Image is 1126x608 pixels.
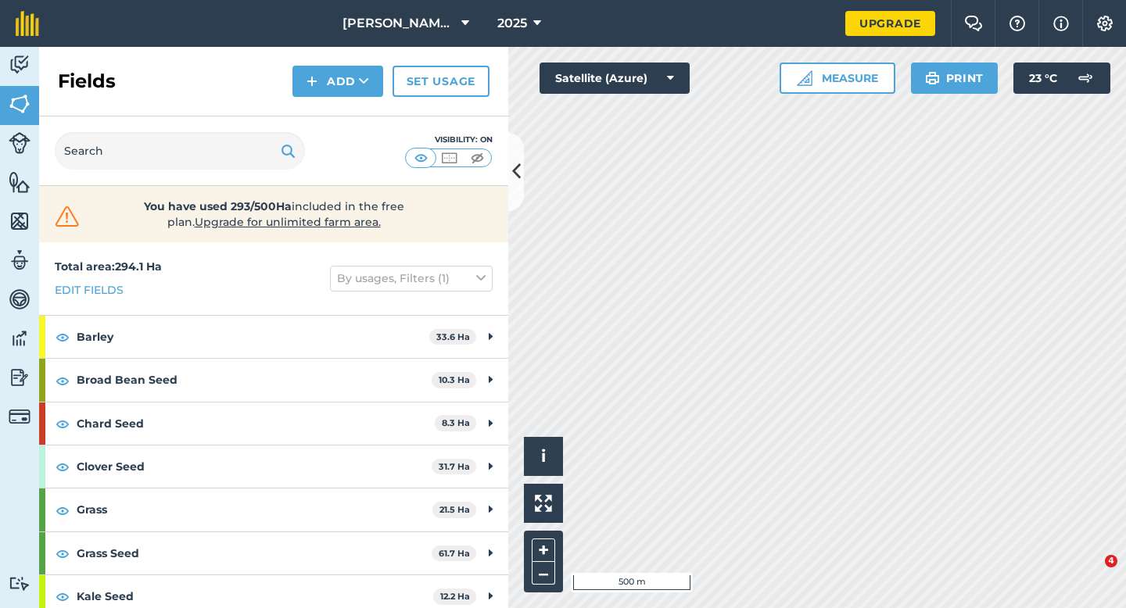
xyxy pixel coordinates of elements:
[436,331,470,342] strong: 33.6 Ha
[1029,63,1057,94] span: 23 ° C
[1070,63,1101,94] img: svg+xml;base64,PD94bWwgdmVyc2lvbj0iMS4wIiBlbmNvZGluZz0idXRmLTgiPz4KPCEtLSBHZW5lcmF0b3I6IEFkb2JlIE...
[1073,555,1110,592] iframe: Intercom live chat
[911,63,999,94] button: Print
[535,495,552,512] img: Four arrows, one pointing top left, one top right, one bottom right and the last bottom left
[541,446,546,466] span: i
[330,266,493,291] button: By usages, Filters (1)
[9,53,30,77] img: svg+xml;base64,PD94bWwgdmVyc2lvbj0iMS4wIiBlbmNvZGluZz0idXRmLTgiPz4KPCEtLSBHZW5lcmF0b3I6IEFkb2JlIE...
[56,327,70,346] img: svg+xml;base64,PHN2ZyB4bWxucz0iaHR0cDovL3d3dy53My5vcmcvMjAwMC9zdmciIHdpZHRoPSIxOCIgaGVpZ2h0PSIyNC...
[9,406,30,427] img: svg+xml;base64,PD94bWwgdmVyc2lvbj0iMS4wIiBlbmNvZGluZz0idXRmLTgiPz4KPCEtLSBHZW5lcmF0b3I6IEFkb2JlIE...
[532,538,555,562] button: +
[439,150,459,166] img: svg+xml;base64,PHN2ZyB4bWxucz0iaHR0cDovL3d3dy53My5vcmcvMjAwMC9zdmciIHdpZHRoPSI1MCIgaGVpZ2h0PSI0MC...
[1008,16,1027,31] img: A question mark icon
[55,132,305,170] input: Search
[439,374,470,385] strong: 10.3 Ha
[532,562,555,585] button: –
[1105,555,1117,567] span: 4
[77,488,432,531] strong: Grass
[9,288,30,311] img: svg+xml;base64,PD94bWwgdmVyc2lvbj0iMS4wIiBlbmNvZGluZz0idXRmLTgiPz4KPCEtLSBHZW5lcmF0b3I6IEFkb2JlIE...
[56,457,70,476] img: svg+xml;base64,PHN2ZyB4bWxucz0iaHR0cDovL3d3dy53My5vcmcvMjAwMC9zdmciIHdpZHRoPSIxOCIgaGVpZ2h0PSIyNC...
[52,205,83,228] img: svg+xml;base64,PHN2ZyB4bWxucz0iaHR0cDovL3d3dy53My5vcmcvMjAwMC9zdmciIHdpZHRoPSIzMiIgaGVpZ2h0PSIzMC...
[845,11,935,36] a: Upgrade
[55,259,162,274] strong: Total area : 294.1 Ha
[39,359,508,401] div: Broad Bean Seed10.3 Ha
[56,501,70,520] img: svg+xml;base64,PHN2ZyB4bWxucz0iaHR0cDovL3d3dy53My5vcmcvMjAwMC9zdmciIHdpZHRoPSIxOCIgaGVpZ2h0PSIyNC...
[9,327,30,350] img: svg+xml;base64,PD94bWwgdmVyc2lvbj0iMS4wIiBlbmNvZGluZz0idXRmLTgiPz4KPCEtLSBHZW5lcmF0b3I6IEFkb2JlIE...
[440,591,470,602] strong: 12.2 Ha
[16,11,39,36] img: fieldmargin Logo
[56,414,70,433] img: svg+xml;base64,PHN2ZyB4bWxucz0iaHR0cDovL3d3dy53My5vcmcvMjAwMC9zdmciIHdpZHRoPSIxOCIgaGVpZ2h0PSIyNC...
[439,461,470,472] strong: 31.7 Ha
[1013,63,1110,94] button: 23 °C
[1053,14,1069,33] img: svg+xml;base64,PHN2ZyB4bWxucz0iaHR0cDovL3d3dy53My5vcmcvMjAwMC9zdmciIHdpZHRoPSIxNyIgaGVpZ2h0PSIxNy...
[964,16,983,31] img: Two speech bubbles overlapping with the left bubble in the forefront
[39,445,508,488] div: Clover Seed31.7 Ha
[797,70,812,86] img: Ruler icon
[77,445,432,488] strong: Clover Seed
[925,69,940,88] img: svg+xml;base64,PHN2ZyB4bWxucz0iaHR0cDovL3d3dy53My5vcmcvMjAwMC9zdmciIHdpZHRoPSIxOSIgaGVpZ2h0PSIyNC...
[1096,16,1114,31] img: A cog icon
[58,69,116,94] h2: Fields
[195,215,381,229] span: Upgrade for unlimited farm area.
[144,199,292,213] strong: You have used 293/500Ha
[9,170,30,194] img: svg+xml;base64,PHN2ZyB4bWxucz0iaHR0cDovL3d3dy53My5vcmcvMjAwMC9zdmciIHdpZHRoPSI1NiIgaGVpZ2h0PSI2MC...
[540,63,690,94] button: Satellite (Azure)
[9,249,30,272] img: svg+xml;base64,PD94bWwgdmVyc2lvbj0iMS4wIiBlbmNvZGluZz0idXRmLTgiPz4KPCEtLSBHZW5lcmF0b3I6IEFkb2JlIE...
[39,402,508,445] div: Chard Seed8.3 Ha
[9,576,30,591] img: svg+xml;base64,PD94bWwgdmVyc2lvbj0iMS4wIiBlbmNvZGluZz0idXRmLTgiPz4KPCEtLSBHZW5lcmF0b3I6IEFkb2JlIE...
[39,316,508,358] div: Barley33.6 Ha
[52,198,496,230] a: You have used 293/500Haincluded in the free plan.Upgrade for unlimited farm area.
[442,417,470,428] strong: 8.3 Ha
[307,72,317,91] img: svg+xml;base64,PHN2ZyB4bWxucz0iaHR0cDovL3d3dy53My5vcmcvMjAwMC9zdmciIHdpZHRoPSIxNCIgaGVpZ2h0PSIyNC...
[9,366,30,389] img: svg+xml;base64,PD94bWwgdmVyc2lvbj0iMS4wIiBlbmNvZGluZz0idXRmLTgiPz4KPCEtLSBHZW5lcmF0b3I6IEFkb2JlIE...
[55,281,124,299] a: Edit fields
[9,209,30,233] img: svg+xml;base64,PHN2ZyB4bWxucz0iaHR0cDovL3d3dy53My5vcmcvMjAwMC9zdmciIHdpZHRoPSI1NiIgaGVpZ2h0PSI2MC...
[393,66,489,97] a: Set usage
[524,437,563,476] button: i
[56,587,70,606] img: svg+xml;base64,PHN2ZyB4bWxucz0iaHR0cDovL3d3dy53My5vcmcvMjAwMC9zdmciIHdpZHRoPSIxOCIgaGVpZ2h0PSIyNC...
[281,141,296,160] img: svg+xml;base64,PHN2ZyB4bWxucz0iaHR0cDovL3d3dy53My5vcmcvMjAwMC9zdmciIHdpZHRoPSIxOSIgaGVpZ2h0PSIyNC...
[497,14,527,33] span: 2025
[39,532,508,574] div: Grass Seed61.7 Ha
[56,371,70,390] img: svg+xml;base64,PHN2ZyB4bWxucz0iaHR0cDovL3d3dy53My5vcmcvMjAwMC9zdmciIHdpZHRoPSIxOCIgaGVpZ2h0PSIyNC...
[77,402,435,445] strong: Chard Seed
[780,63,895,94] button: Measure
[9,132,30,154] img: svg+xml;base64,PD94bWwgdmVyc2lvbj0iMS4wIiBlbmNvZGluZz0idXRmLTgiPz4KPCEtLSBHZW5lcmF0b3I6IEFkb2JlIE...
[107,198,440,230] span: included in the free plan .
[9,92,30,116] img: svg+xml;base64,PHN2ZyB4bWxucz0iaHR0cDovL3d3dy53My5vcmcvMjAwMC9zdmciIHdpZHRoPSI1NiIgaGVpZ2h0PSI2MC...
[39,488,508,531] div: Grass21.5 Ha
[77,359,432,401] strong: Broad Bean Seed
[439,504,470,515] strong: 21.5 Ha
[468,150,487,166] img: svg+xml;base64,PHN2ZyB4bWxucz0iaHR0cDovL3d3dy53My5vcmcvMjAwMC9zdmciIHdpZHRoPSI1MCIgaGVpZ2h0PSI0MC...
[56,544,70,563] img: svg+xml;base64,PHN2ZyB4bWxucz0iaHR0cDovL3d3dy53My5vcmcvMjAwMC9zdmciIHdpZHRoPSIxOCIgaGVpZ2h0PSIyNC...
[292,66,383,97] button: Add
[439,548,470,559] strong: 61.7 Ha
[405,134,493,146] div: Visibility: On
[411,150,431,166] img: svg+xml;base64,PHN2ZyB4bWxucz0iaHR0cDovL3d3dy53My5vcmcvMjAwMC9zdmciIHdpZHRoPSI1MCIgaGVpZ2h0PSI0MC...
[77,316,429,358] strong: Barley
[77,532,432,574] strong: Grass Seed
[342,14,455,33] span: [PERSON_NAME] & Sons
